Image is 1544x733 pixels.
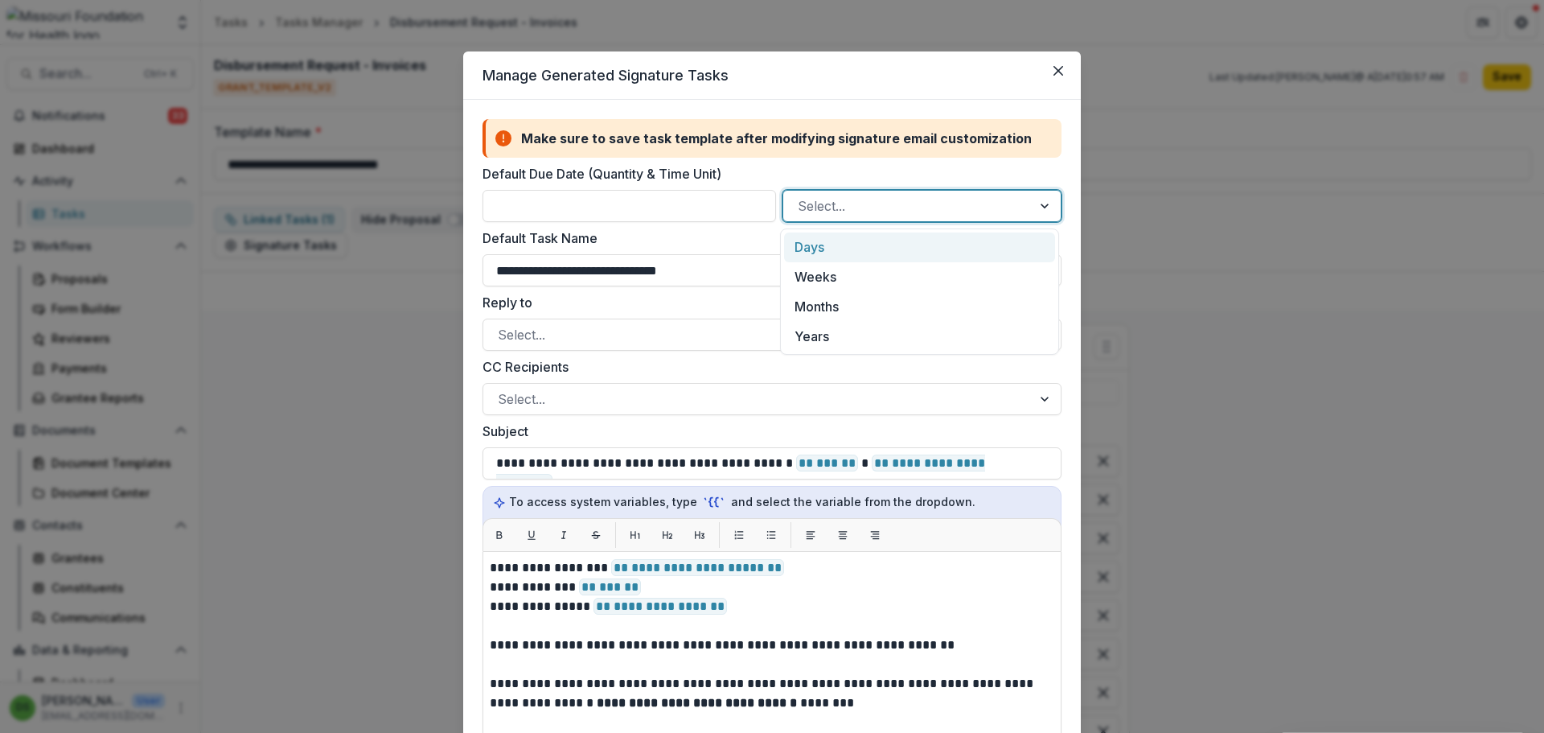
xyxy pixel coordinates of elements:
[622,522,648,548] button: H1
[487,522,512,548] button: Bold
[784,262,1055,292] div: Weeks
[655,522,680,548] button: H2
[482,422,1052,441] label: Subject
[830,522,856,548] button: Align center
[482,164,1052,183] label: Default Due Date (Quantity & Time Unit)
[482,293,1052,312] label: Reply to
[493,493,1051,511] p: To access system variables, type and select the variable from the dropdown.
[482,229,1052,248] label: Default Task Name
[798,522,823,548] button: Align left
[726,522,752,548] button: List
[758,522,784,548] button: List
[862,522,888,548] button: Align right
[463,51,1081,100] header: Manage Generated Signature Tasks
[700,494,728,511] code: `{{`
[583,522,609,548] button: Strikethrough
[784,233,1055,262] div: Days
[784,292,1055,322] div: Months
[482,357,1052,377] label: CC Recipients
[1045,58,1071,84] button: Close
[784,321,1055,351] div: Years
[521,129,1032,148] div: Make sure to save task template after modifying signature email customization
[687,522,712,548] button: H3
[551,522,577,548] button: Italic
[519,522,544,548] button: Underline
